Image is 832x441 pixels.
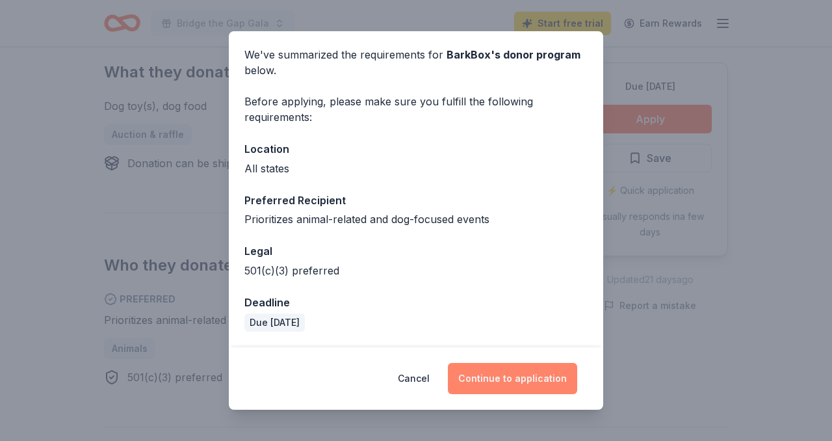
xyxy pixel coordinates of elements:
div: Before applying, please make sure you fulfill the following requirements: [244,94,588,125]
div: Prioritizes animal-related and dog-focused events [244,211,588,227]
div: Legal [244,243,588,260]
span: BarkBox 's donor program [447,48,580,61]
div: Due [DATE] [244,314,305,332]
button: Cancel [398,363,430,394]
div: All states [244,161,588,176]
button: Continue to application [448,363,577,394]
div: Preferred Recipient [244,192,588,209]
div: Location [244,140,588,157]
div: 501(c)(3) preferred [244,263,588,278]
div: Deadline [244,294,588,311]
div: We've summarized the requirements for below. [244,47,588,78]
